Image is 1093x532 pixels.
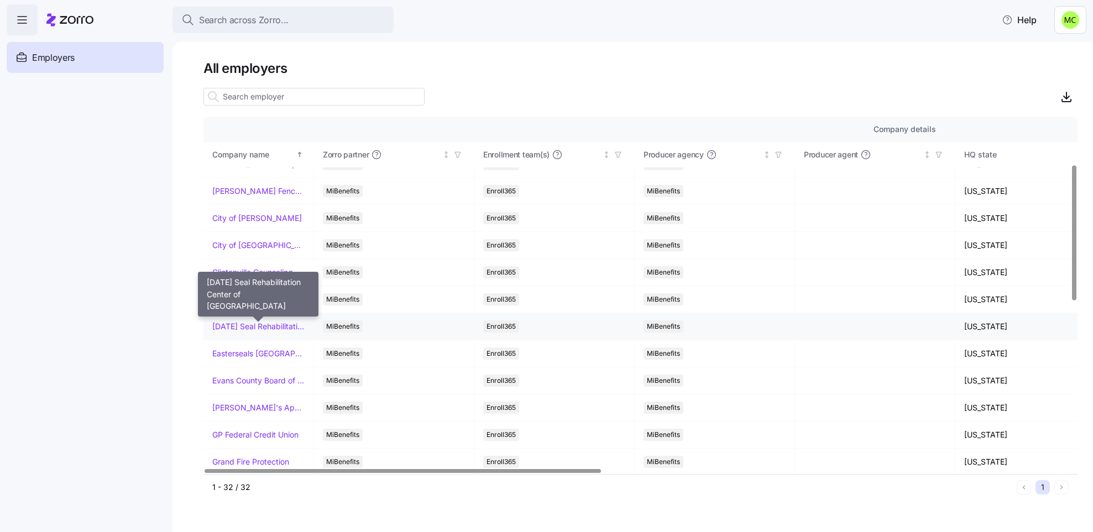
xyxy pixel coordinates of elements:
img: fb6fbd1e9160ef83da3948286d18e3ea [1061,11,1079,29]
span: MiBenefits [647,185,680,197]
span: Enroll365 [487,320,516,333]
a: [PERSON_NAME] [212,294,276,305]
span: MiBenefits [647,429,680,441]
a: City of [PERSON_NAME] [212,213,302,224]
a: [PERSON_NAME]'s Appliance/[PERSON_NAME]'s Academy/Fluid Services [212,402,305,413]
span: MiBenefits [326,185,359,197]
span: MiBenefits [647,320,680,333]
span: Enroll365 [487,212,516,224]
span: Enroll365 [487,347,516,360]
span: Enroll365 [487,293,516,305]
span: Enroll365 [487,429,516,441]
span: MiBenefits [326,239,359,251]
th: Zorro partnerNot sorted [314,142,474,167]
span: Enroll365 [487,266,516,278]
th: Producer agencyNot sorted [635,142,795,167]
span: MiBenefits [647,266,680,278]
span: MiBenefits [326,266,359,278]
span: Enroll365 [487,239,516,251]
th: Producer agentNot sorted [795,142,955,167]
span: MiBenefits [326,293,359,305]
span: MiBenefits [647,293,680,305]
a: [PERSON_NAME] Fence Company [212,186,305,197]
button: Previous page [1017,480,1031,494]
span: MiBenefits [647,375,680,387]
span: Employers [32,51,75,65]
span: Enroll365 [487,185,516,197]
a: Evans County Board of Commissioners [212,375,305,386]
span: MiBenefits [647,239,680,251]
span: Help [1002,13,1037,27]
span: MiBenefits [326,320,359,333]
button: Help [993,9,1045,31]
div: Not sorted [442,151,450,159]
a: Easterseals [GEOGRAPHIC_DATA] & [GEOGRAPHIC_DATA][US_STATE] [212,348,305,359]
span: Enroll365 [487,402,516,414]
span: Zorro partner [323,149,369,160]
input: Search employer [203,88,425,106]
a: [DATE] Seal Rehabilitation Center of [GEOGRAPHIC_DATA] [212,321,305,332]
span: Search across Zorro... [199,13,289,27]
div: HQ state [964,149,1081,161]
span: Producer agent [804,149,858,160]
button: Next page [1054,480,1069,494]
div: Company name [212,149,294,161]
span: MiBenefits [326,402,359,414]
div: 1 - 32 / 32 [212,482,1012,493]
th: Company nameSorted ascending [203,142,314,167]
div: Not sorted [603,151,610,159]
a: GP Federal Credit Union [212,429,299,440]
span: Enrollment team(s) [483,149,550,160]
span: MiBenefits [326,375,359,387]
a: City of [GEOGRAPHIC_DATA] [212,240,305,251]
a: Grand Fire Protection [212,456,289,467]
h1: All employers [203,60,1078,77]
span: MiBenefits [647,212,680,224]
div: Not sorted [763,151,771,159]
span: MiBenefits [647,347,680,360]
a: Employers [7,42,164,73]
span: MiBenefits [326,429,359,441]
button: 1 [1036,480,1050,494]
button: Search across Zorro... [172,7,394,33]
span: MiBenefits [326,212,359,224]
span: Enroll365 [487,456,516,468]
th: Enrollment team(s)Not sorted [474,142,635,167]
span: MiBenefits [647,402,680,414]
span: MiBenefits [647,456,680,468]
span: Enroll365 [487,375,516,387]
span: MiBenefits [326,347,359,360]
div: Not sorted [923,151,931,159]
div: Sorted ascending [296,151,304,159]
a: Clintonville Counseling and Wellness [212,267,305,278]
span: Producer agency [644,149,704,160]
span: MiBenefits [326,456,359,468]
